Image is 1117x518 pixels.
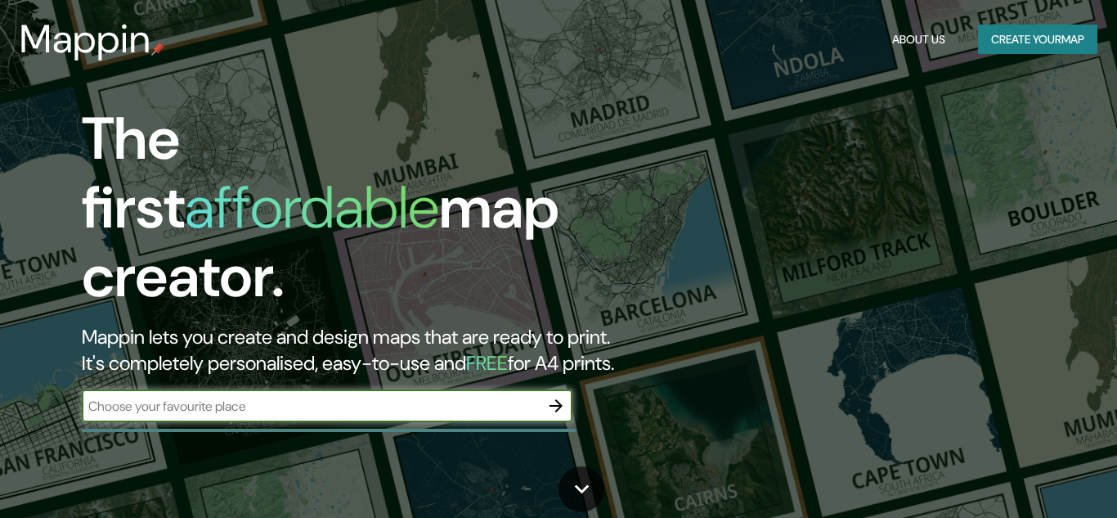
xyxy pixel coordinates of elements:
[978,25,1097,55] button: Create yourmap
[886,25,952,55] button: About Us
[20,16,151,62] h3: Mappin
[82,105,640,324] h1: The first map creator.
[185,169,439,245] h1: affordable
[466,350,508,376] h5: FREE
[82,324,640,376] h2: Mappin lets you create and design maps that are ready to print. It's completely personalised, eas...
[151,43,164,56] img: mappin-pin
[82,397,540,416] input: Choose your favourite place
